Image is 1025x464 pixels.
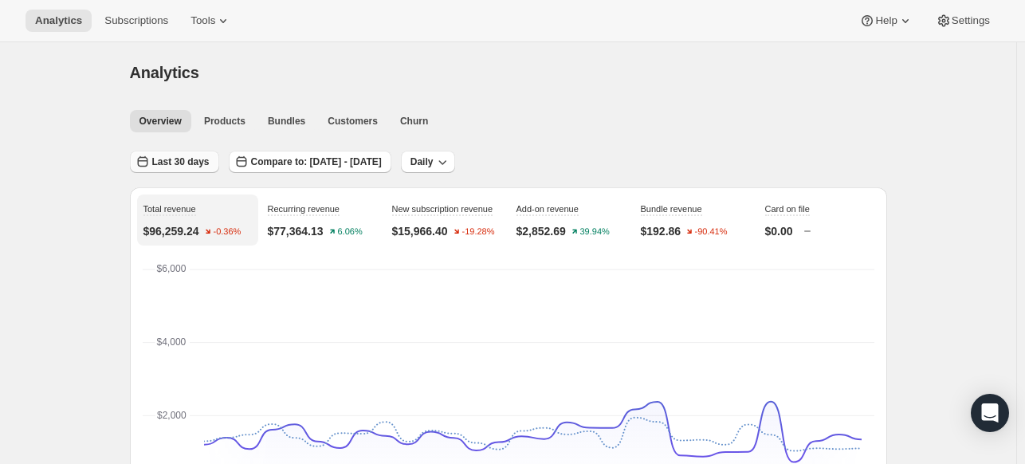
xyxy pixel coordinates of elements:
[139,115,182,128] span: Overview
[156,263,186,274] text: $6,000
[516,223,566,239] p: $2,852.69
[95,10,178,32] button: Subscriptions
[204,115,245,128] span: Products
[229,151,391,173] button: Compare to: [DATE] - [DATE]
[401,151,456,173] button: Daily
[181,10,241,32] button: Tools
[695,227,728,237] text: -90.41%
[156,336,186,348] text: $4,000
[641,223,681,239] p: $192.86
[26,10,92,32] button: Analytics
[516,204,579,214] span: Add-on revenue
[35,14,82,27] span: Analytics
[952,14,990,27] span: Settings
[268,115,305,128] span: Bundles
[213,227,241,237] text: -0.36%
[765,223,793,239] p: $0.00
[152,155,210,168] span: Last 30 days
[190,14,215,27] span: Tools
[875,14,897,27] span: Help
[392,223,448,239] p: $15,966.40
[461,227,494,237] text: -19.28%
[143,204,196,214] span: Total revenue
[268,223,324,239] p: $77,364.13
[926,10,999,32] button: Settings
[579,227,610,237] text: 39.94%
[268,204,340,214] span: Recurring revenue
[410,155,434,168] span: Daily
[971,394,1009,432] div: Open Intercom Messenger
[337,227,362,237] text: 6.06%
[157,410,187,421] text: $2,000
[392,204,493,214] span: New subscription revenue
[641,204,702,214] span: Bundle revenue
[400,115,428,128] span: Churn
[104,14,168,27] span: Subscriptions
[251,155,382,168] span: Compare to: [DATE] - [DATE]
[130,151,219,173] button: Last 30 days
[130,64,199,81] span: Analytics
[328,115,378,128] span: Customers
[765,204,810,214] span: Card on file
[143,223,199,239] p: $96,259.24
[850,10,922,32] button: Help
